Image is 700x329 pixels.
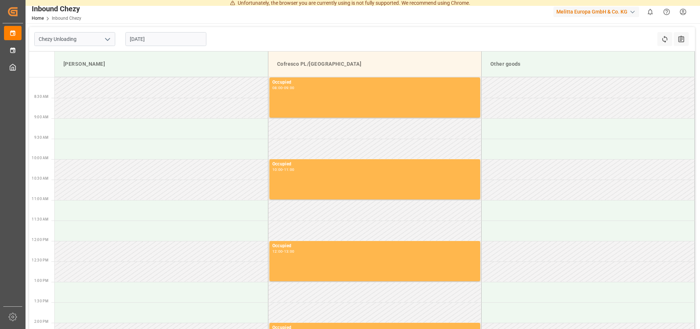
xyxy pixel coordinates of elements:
div: Cofresco PL/[GEOGRAPHIC_DATA] [274,57,475,71]
button: show 0 new notifications [642,4,658,20]
input: DD.MM.YYYY [125,32,206,46]
span: 12:30 PM [32,258,48,262]
span: 1:00 PM [34,279,48,283]
a: Home [32,16,44,21]
div: Melitta Europa GmbH & Co. KG [553,7,639,17]
span: 9:30 AM [34,135,48,139]
span: 1:30 PM [34,299,48,303]
span: 10:00 AM [32,156,48,160]
div: 10:00 [272,168,283,171]
input: Type to search/select [34,32,115,46]
div: Inbound Chezy [32,3,81,14]
button: open menu [102,34,113,45]
div: - [283,86,284,89]
div: 08:00 [272,86,283,89]
div: 13:00 [284,250,295,253]
div: 11:00 [284,168,295,171]
span: 11:00 AM [32,197,48,201]
div: Occupied [272,79,477,86]
span: 8:30 AM [34,95,48,99]
div: 09:00 [284,86,295,89]
span: 2:00 PM [34,320,48,324]
div: Occupied [272,161,477,168]
span: 12:00 PM [32,238,48,242]
span: 10:30 AM [32,176,48,180]
div: Other goods [487,57,689,71]
div: - [283,250,284,253]
div: - [283,168,284,171]
button: Melitta Europa GmbH & Co. KG [553,5,642,19]
span: 11:30 AM [32,217,48,221]
div: Occupied [272,242,477,250]
div: [PERSON_NAME] [61,57,262,71]
span: 9:00 AM [34,115,48,119]
button: Help Center [658,4,675,20]
div: 12:00 [272,250,283,253]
